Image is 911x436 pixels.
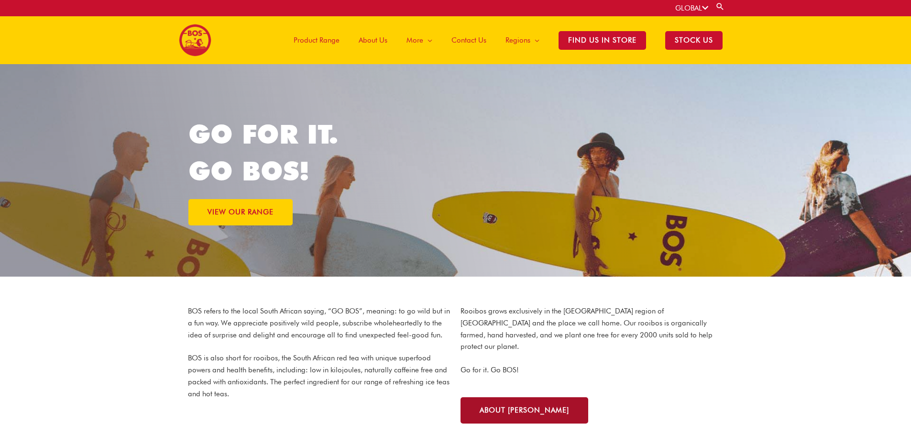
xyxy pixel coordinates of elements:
[496,16,549,64] a: Regions
[442,16,496,64] a: Contact Us
[208,209,274,216] span: VIEW OUR RANGE
[359,26,387,55] span: About Us
[656,16,732,64] a: STOCK US
[188,352,451,400] p: BOS is also short for rooibos, the South African red tea with unique superfood powers and health ...
[480,407,569,414] span: About [PERSON_NAME]
[294,26,340,55] span: Product Range
[559,31,646,50] span: Find Us in Store
[284,16,349,64] a: Product Range
[188,199,293,225] a: VIEW OUR RANGE
[461,305,724,353] p: Rooibos grows exclusively in the [GEOGRAPHIC_DATA] region of [GEOGRAPHIC_DATA] and the place we c...
[505,26,530,55] span: Regions
[665,31,723,50] span: STOCK US
[179,24,211,56] img: BOS logo finals-200px
[675,4,708,12] a: GLOBAL
[397,16,442,64] a: More
[461,397,588,424] a: About [PERSON_NAME]
[461,364,724,376] p: Go for it. Go BOS!
[188,116,456,190] h1: GO FOR IT. GO BOS!
[451,26,486,55] span: Contact Us
[715,2,725,11] a: Search button
[277,16,732,64] nav: Site Navigation
[406,26,423,55] span: More
[549,16,656,64] a: Find Us in Store
[349,16,397,64] a: About Us
[188,305,451,341] p: BOS refers to the local South African saying, “GO BOS”, meaning: to go wild but in a fun way. We ...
